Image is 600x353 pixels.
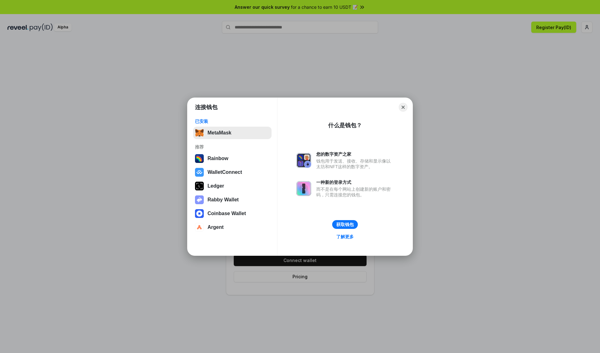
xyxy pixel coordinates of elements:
[328,122,362,129] div: 什么是钱包？
[193,152,272,165] button: Rainbow
[195,168,204,177] img: svg+xml,%3Csvg%20width%3D%2228%22%20height%3D%2228%22%20viewBox%3D%220%200%2028%2028%22%20fill%3D...
[195,119,270,124] div: 已安装
[207,156,228,161] div: Rainbow
[336,222,354,227] div: 获取钱包
[195,223,204,232] img: svg+xml,%3Csvg%20width%3D%2228%22%20height%3D%2228%22%20viewBox%3D%220%200%2028%2028%22%20fill%3D...
[193,166,272,179] button: WalletConnect
[195,182,204,190] img: svg+xml,%3Csvg%20xmlns%3D%22http%3A%2F%2Fwww.w3.org%2F2000%2Fsvg%22%20width%3D%2228%22%20height%3...
[195,154,204,163] img: svg+xml,%3Csvg%20width%3D%22120%22%20height%3D%22120%22%20viewBox%3D%220%200%20120%20120%22%20fil...
[207,169,242,175] div: WalletConnect
[332,233,357,241] a: 了解更多
[207,183,224,189] div: Ledger
[316,158,394,169] div: 钱包用于发送、接收、存储和显示像以太坊和NFT这样的数字资产。
[195,195,204,204] img: svg+xml,%3Csvg%20xmlns%3D%22http%3A%2F%2Fwww.w3.org%2F2000%2Fsvg%22%20fill%3D%22none%22%20viewBox...
[332,220,358,229] button: 获取钱包
[193,194,272,206] button: Rabby Wallet
[195,103,217,111] h1: 连接钱包
[316,179,394,185] div: 一种新的登录方式
[207,130,231,136] div: MetaMask
[195,129,204,137] img: svg+xml,%3Csvg%20fill%3D%22none%22%20height%3D%2233%22%20viewBox%3D%220%200%2035%2033%22%20width%...
[193,207,272,220] button: Coinbase Wallet
[195,209,204,218] img: svg+xml,%3Csvg%20width%3D%2228%22%20height%3D%2228%22%20viewBox%3D%220%200%2028%2028%22%20fill%3D...
[399,103,407,112] button: Close
[193,180,272,192] button: Ledger
[336,234,354,240] div: 了解更多
[296,181,311,196] img: svg+xml,%3Csvg%20xmlns%3D%22http%3A%2F%2Fwww.w3.org%2F2000%2Fsvg%22%20fill%3D%22none%22%20viewBox...
[207,211,246,216] div: Coinbase Wallet
[316,151,394,157] div: 您的数字资产之家
[316,186,394,198] div: 而不是在每个网站上创建新的账户和密码，只需连接您的钱包。
[193,127,272,139] button: MetaMask
[195,144,270,150] div: 推荐
[296,153,311,168] img: svg+xml,%3Csvg%20xmlns%3D%22http%3A%2F%2Fwww.w3.org%2F2000%2Fsvg%22%20fill%3D%22none%22%20viewBox...
[207,224,224,230] div: Argent
[207,197,239,203] div: Rabby Wallet
[193,221,272,234] button: Argent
